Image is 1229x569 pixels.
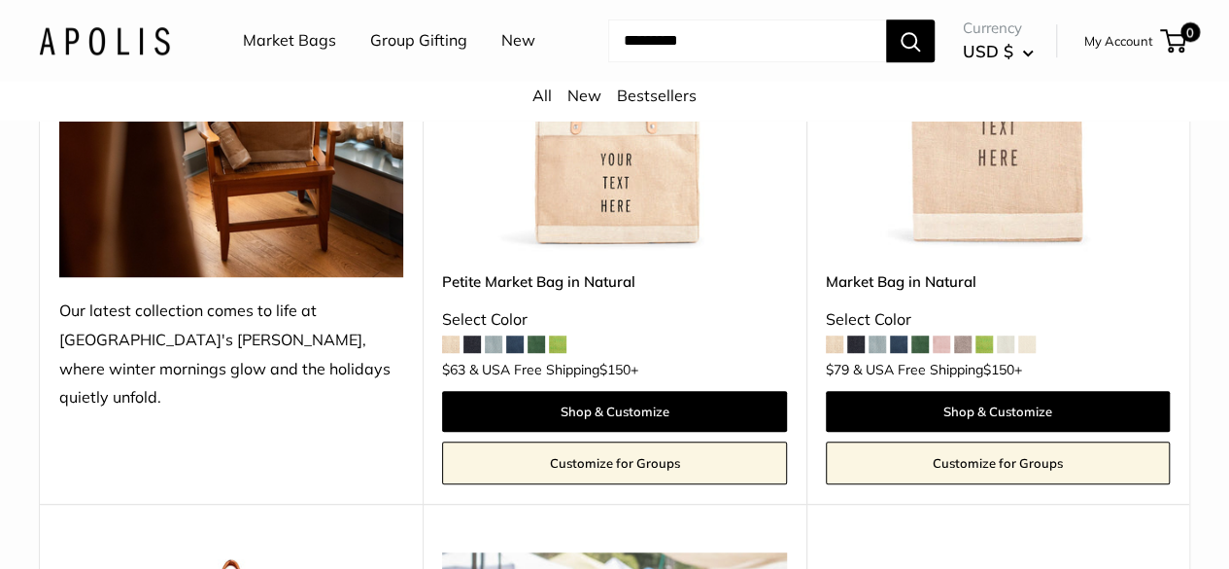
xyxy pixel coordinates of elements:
[39,26,170,54] img: Apolis
[826,391,1170,432] a: Shop & Customize
[963,41,1013,61] span: USD $
[826,305,1170,335] div: Select Color
[886,19,935,62] button: Search
[826,270,1170,293] a: Market Bag in Natural
[442,391,786,432] a: Shop & Customize
[853,363,1022,376] span: & USA Free Shipping +
[442,442,786,484] a: Customize for Groups
[1084,29,1153,53] a: My Account
[442,305,786,335] div: Select Color
[983,361,1014,378] span: $150
[501,26,535,55] a: New
[963,15,1034,42] span: Currency
[567,86,601,105] a: New
[59,297,403,413] div: Our latest collection comes to life at [GEOGRAPHIC_DATA]'s [PERSON_NAME], where winter mornings g...
[532,86,552,105] a: All
[608,19,886,62] input: Search...
[617,86,697,105] a: Bestsellers
[442,270,786,293] a: Petite Market Bag in Natural
[243,26,336,55] a: Market Bags
[826,442,1170,484] a: Customize for Groups
[442,361,465,378] span: $63
[826,361,849,378] span: $79
[599,361,631,378] span: $150
[370,26,467,55] a: Group Gifting
[469,363,638,376] span: & USA Free Shipping +
[1162,29,1186,53] a: 0
[963,36,1034,67] button: USD $
[1180,22,1200,42] span: 0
